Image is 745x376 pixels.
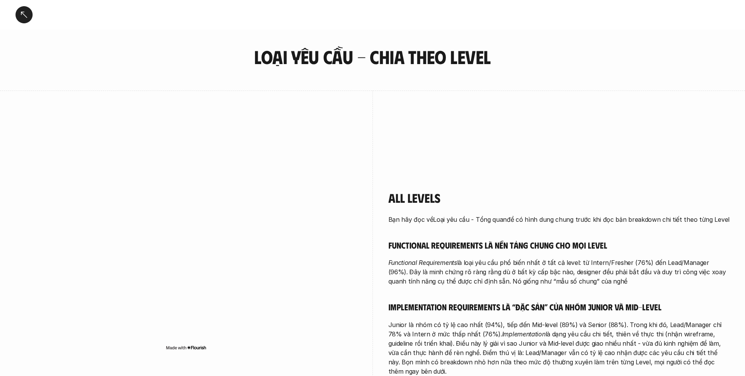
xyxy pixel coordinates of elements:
em: Functional [486,141,515,148]
img: Made with Flourish [166,345,206,351]
a: Loại yêu cầu - Tổng quan [433,216,507,223]
h5: overview [412,123,447,134]
iframe: Interactive or visual content [16,110,357,343]
em: Functional Requirements [388,259,457,266]
em: Implementation [622,141,666,148]
h5: Implementation Requirements là “đặc sản” của nhóm Junior và Mid-level [388,301,730,312]
h3: Loại yêu cầu - Chia theo level [208,47,537,67]
p: Khảo sát theo level cho thấy: là nền tảng xuyên suốt ở mọi cấp độ, tập trung nhiều ở Junior, Busi... [401,140,717,177]
p: Junior là nhóm có tỷ lệ cao nhất (94%), tiếp đến Mid-level (89%) và Senior (88%). Trong khi đó, L... [388,320,730,376]
em: Implementation [502,330,546,338]
h4: All levels [388,190,730,205]
h5: Functional Requirements là nền tảng chung cho mọi level [388,240,730,251]
p: Bạn hãy đọc về để có hình dung chung trước khi đọc bản breakdown chi tiết theo từng Level [388,215,730,224]
p: là loại yêu cầu phổ biến nhất ở tất cả level: từ Intern/Fresher (76%) đến Lead/Manager (96%). Đây... [388,258,730,286]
